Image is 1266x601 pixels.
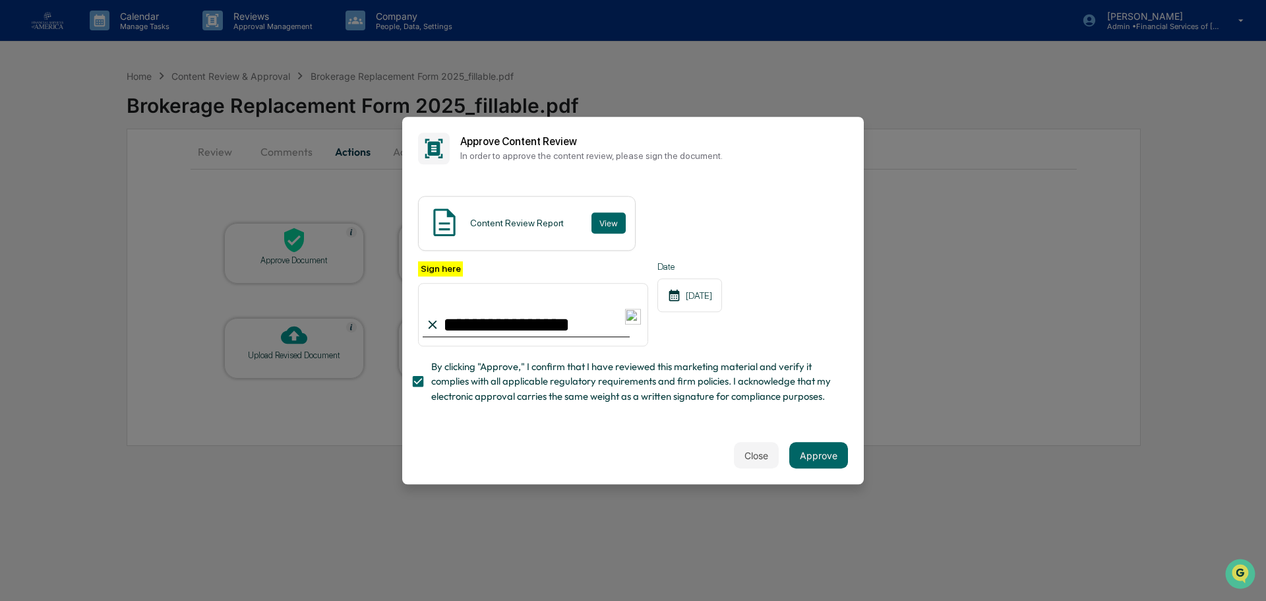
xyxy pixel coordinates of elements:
span: Preclearance [26,166,85,179]
img: npw-badge-icon-locked.svg [625,309,641,325]
span: Pylon [131,224,160,234]
img: 1746055101610-c473b297-6a78-478c-a979-82029cc54cd1 [13,101,37,125]
div: 🔎 [13,193,24,203]
a: 🖐️Preclearance [8,161,90,185]
div: 🗄️ [96,168,106,178]
p: How can we help? [13,28,240,49]
button: Close [734,442,779,468]
h2: Approve Content Review [460,135,848,148]
div: Content Review Report [470,218,564,228]
div: 🖐️ [13,168,24,178]
span: By clicking "Approve," I confirm that I have reviewed this marketing material and verify it compl... [431,360,837,404]
button: Start new chat [224,105,240,121]
span: Data Lookup [26,191,83,205]
button: View [591,212,626,234]
div: [DATE] [657,278,722,312]
label: Date [657,261,722,272]
a: Powered byPylon [93,223,160,234]
div: Start new chat [45,101,216,114]
div: We're available if you need us! [45,114,167,125]
button: Approve [789,442,848,468]
span: Attestations [109,166,164,179]
p: In order to approve the content review, please sign the document. [460,150,848,161]
img: Document Icon [428,206,461,239]
label: Sign here [418,261,463,276]
iframe: Open customer support [1224,557,1259,593]
a: 🗄️Attestations [90,161,169,185]
a: 🔎Data Lookup [8,186,88,210]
